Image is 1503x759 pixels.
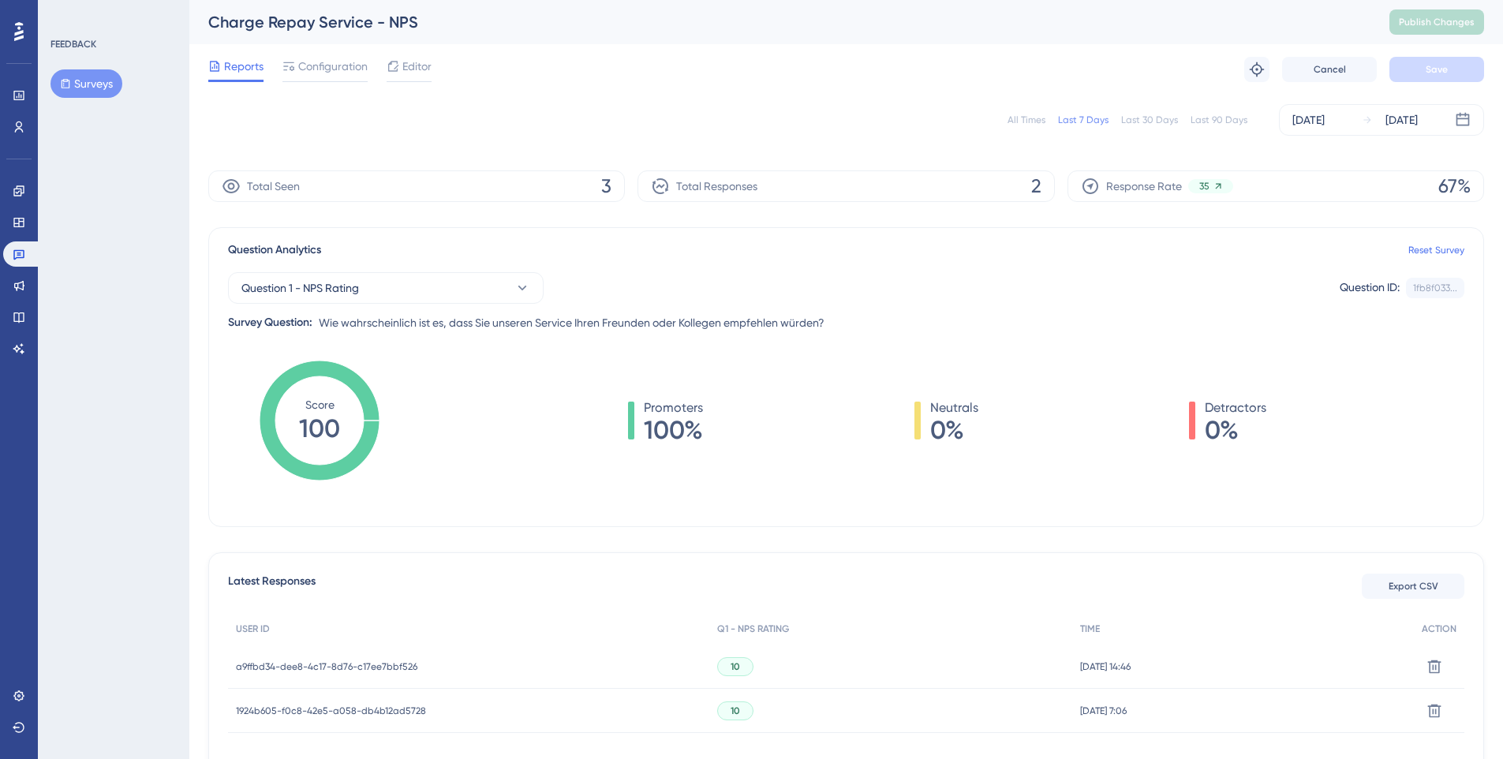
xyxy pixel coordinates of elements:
span: Q1 - NPS RATING [717,623,789,635]
span: [DATE] 14:46 [1080,660,1131,673]
button: Surveys [50,69,122,98]
div: FEEDBACK [50,38,96,50]
span: Question Analytics [228,241,321,260]
span: Publish Changes [1399,16,1475,28]
span: 67% [1438,174,1471,199]
span: Total Responses [676,177,757,196]
span: ACTION [1422,623,1456,635]
span: USER ID [236,623,270,635]
div: All Times [1008,114,1045,126]
button: Export CSV [1362,574,1464,599]
span: Reports [224,57,264,76]
tspan: Score [305,398,335,411]
span: Export CSV [1389,580,1438,593]
span: 100% [644,417,703,443]
span: Configuration [298,57,368,76]
div: Last 90 Days [1191,114,1247,126]
span: 3 [601,174,611,199]
div: Last 7 Days [1058,114,1109,126]
a: Reset Survey [1408,244,1464,256]
span: 2 [1031,174,1041,199]
button: Save [1389,57,1484,82]
div: [DATE] [1385,110,1418,129]
div: Charge Repay Service - NPS [208,11,1350,33]
span: 1924b605-f0c8-42e5-a058-db4b12ad5728 [236,705,426,717]
span: 0% [930,417,978,443]
span: Wie wahrscheinlich ist es, dass Sie unseren Service Ihren Freunden oder Kollegen empfehlen würden? [319,313,824,332]
span: Total Seen [247,177,300,196]
button: Cancel [1282,57,1377,82]
span: Detractors [1205,398,1266,417]
span: 35 [1199,180,1210,193]
span: [DATE] 7:06 [1080,705,1127,717]
span: Promoters [644,398,703,417]
div: [DATE] [1292,110,1325,129]
span: Save [1426,63,1448,76]
span: Latest Responses [228,572,316,600]
span: Question 1 - NPS Rating [241,279,359,297]
span: TIME [1080,623,1100,635]
span: Neutrals [930,398,978,417]
span: a9ffbd34-dee8-4c17-8d76-c17ee7bbf526 [236,660,417,673]
button: Publish Changes [1389,9,1484,35]
div: Survey Question: [228,313,312,332]
span: 10 [731,660,740,673]
div: Last 30 Days [1121,114,1178,126]
div: 1fb8f033... [1413,282,1457,294]
div: Question ID: [1340,278,1400,298]
span: Cancel [1314,63,1346,76]
span: Editor [402,57,432,76]
tspan: 100 [299,413,340,443]
span: 0% [1205,417,1266,443]
button: Question 1 - NPS Rating [228,272,544,304]
span: 10 [731,705,740,717]
span: Response Rate [1106,177,1182,196]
